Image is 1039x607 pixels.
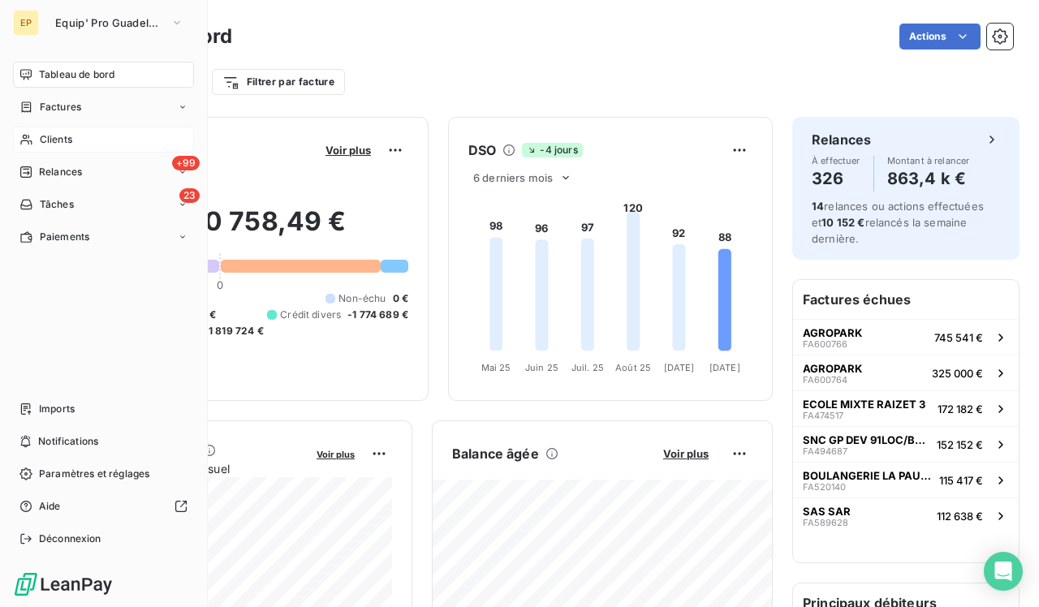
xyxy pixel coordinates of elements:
[39,499,61,514] span: Aide
[793,497,1019,533] button: SAS SARFA589628112 638 €
[40,230,89,244] span: Paiements
[803,339,847,349] span: FA600766
[938,403,983,415] span: 172 182 €
[793,426,1019,462] button: SNC GP DEV 91LOC/BOULANGERIE KIAVUE ET FILSFA494687152 152 €
[40,100,81,114] span: Factures
[39,165,82,179] span: Relances
[347,308,408,322] span: -1 774 689 €
[40,132,72,147] span: Clients
[793,280,1019,319] h6: Factures échues
[13,571,114,597] img: Logo LeanPay
[321,143,376,157] button: Voir plus
[803,375,847,385] span: FA600764
[803,398,925,411] span: ECOLE MIXTE RAIZET 3
[803,518,848,527] span: FA589628
[571,362,604,373] tspan: Juil. 25
[522,143,582,157] span: -4 jours
[821,216,864,229] span: 10 152 €
[663,447,709,460] span: Voir plus
[172,156,200,170] span: +99
[812,200,824,213] span: 14
[887,166,970,192] h4: 863,4 k €
[39,532,101,546] span: Déconnexion
[934,331,983,344] span: 745 541 €
[13,10,39,36] div: EP
[481,362,511,373] tspan: Mai 25
[664,362,695,373] tspan: [DATE]
[803,482,846,492] span: FA520140
[39,402,75,416] span: Imports
[793,462,1019,497] button: BOULANGERIE LA PAUSE GOURMANDEFA520140115 417 €
[803,505,851,518] span: SAS SAR
[280,308,341,322] span: Crédit divers
[317,449,355,460] span: Voir plus
[812,156,860,166] span: À effectuer
[812,200,984,245] span: relances ou actions effectuées et relancés la semaine dernière.
[939,474,983,487] span: 115 417 €
[312,446,360,461] button: Voir plus
[709,362,740,373] tspan: [DATE]
[55,16,164,29] span: Equip' Pro Guadeloupe
[525,362,558,373] tspan: Juin 25
[812,130,871,149] h6: Relances
[92,205,408,254] h2: 1 670 758,49 €
[204,324,264,338] span: -1 819 724 €
[38,434,98,449] span: Notifications
[803,433,930,446] span: SNC GP DEV 91LOC/BOULANGERIE KIAVUE ET FILS
[803,469,933,482] span: BOULANGERIE LA PAUSE GOURMANDE
[793,319,1019,355] button: AGROPARKFA600766745 541 €
[803,446,847,456] span: FA494687
[803,362,862,375] span: AGROPARK
[452,444,539,463] h6: Balance âgée
[887,156,970,166] span: Montant à relancer
[984,552,1023,591] div: Open Intercom Messenger
[793,390,1019,426] button: ECOLE MIXTE RAIZET 3FA474517172 182 €
[325,144,371,157] span: Voir plus
[212,69,345,95] button: Filtrer par facture
[40,197,74,212] span: Tâches
[658,446,714,461] button: Voir plus
[338,291,386,306] span: Non-échu
[937,438,983,451] span: 152 152 €
[803,326,862,339] span: AGROPARK
[13,493,194,519] a: Aide
[615,362,651,373] tspan: Août 25
[468,140,496,160] h6: DSO
[39,67,114,82] span: Tableau de bord
[217,278,223,291] span: 0
[179,188,200,203] span: 23
[473,171,553,184] span: 6 derniers mois
[393,291,408,306] span: 0 €
[932,367,983,380] span: 325 000 €
[793,355,1019,390] button: AGROPARKFA600764325 000 €
[937,510,983,523] span: 112 638 €
[812,166,860,192] h4: 326
[39,467,149,481] span: Paramètres et réglages
[803,411,843,420] span: FA474517
[899,24,981,50] button: Actions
